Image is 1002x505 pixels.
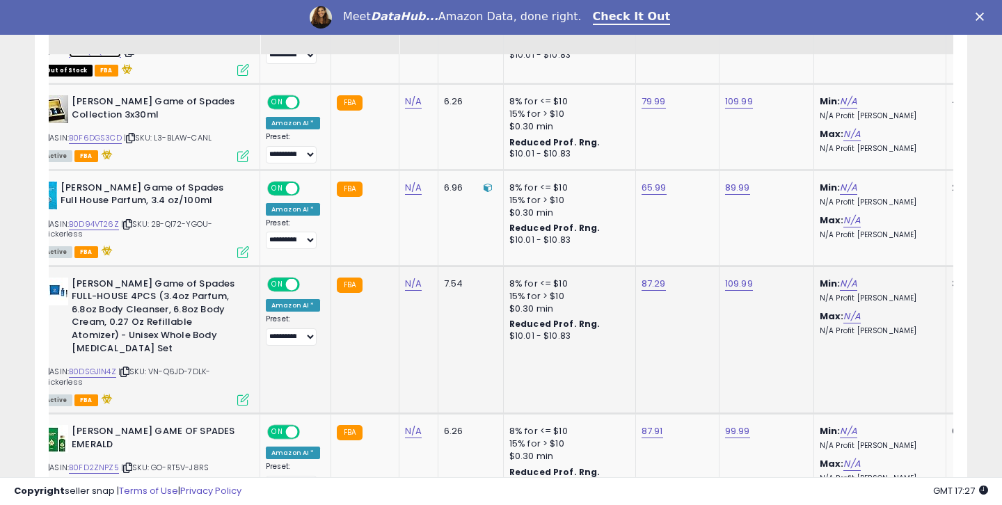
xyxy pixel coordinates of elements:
[337,425,363,440] small: FBA
[820,181,841,194] b: Min:
[820,144,935,154] p: N/A Profit [PERSON_NAME]
[405,424,422,438] a: N/A
[642,424,663,438] a: 87.91
[952,95,995,108] div: 43
[820,277,841,290] b: Min:
[40,182,57,209] img: 41NY3IpTk3L._SL40_.jpg
[298,97,320,109] span: OFF
[74,394,98,406] span: FBA
[266,314,320,346] div: Preset:
[14,485,241,498] div: seller snap | |
[725,277,753,291] a: 109.99
[509,148,625,160] div: $10.01 - $10.83
[121,462,209,473] span: | SKU: GO-RT5V-J8RS
[820,127,844,141] b: Max:
[444,95,493,108] div: 6.26
[843,457,860,471] a: N/A
[266,117,320,129] div: Amazon AI *
[820,95,841,108] b: Min:
[509,290,625,303] div: 15% for > $10
[72,425,241,454] b: [PERSON_NAME] GAME OF SPADES EMERALD
[820,310,844,323] b: Max:
[405,181,422,195] a: N/A
[40,182,249,257] div: ASIN:
[593,10,671,25] a: Check It Out
[266,203,320,216] div: Amazon AI *
[298,426,320,438] span: OFF
[843,214,860,227] a: N/A
[509,95,625,108] div: 8% for <= $10
[40,425,68,453] img: 41ll42m6alL._SL40_.jpg
[180,484,241,497] a: Privacy Policy
[269,278,286,290] span: ON
[74,150,98,162] span: FBA
[642,277,666,291] a: 87.29
[298,278,320,290] span: OFF
[343,10,582,24] div: Meet Amazon Data, done right.
[820,214,844,227] b: Max:
[118,64,133,74] i: hazardous material
[820,441,935,451] p: N/A Profit [PERSON_NAME]
[40,394,72,406] span: All listings currently available for purchase on Amazon
[509,234,625,246] div: $10.01 - $10.83
[98,246,113,255] i: hazardous material
[820,326,935,336] p: N/A Profit [PERSON_NAME]
[952,425,995,438] div: 0
[40,65,93,77] span: All listings that are currently out of stock and unavailable for purchase on Amazon
[61,182,230,211] b: [PERSON_NAME] Game of Spades Full House Parfum, 3.4 oz/100ml
[976,13,989,21] div: Close
[40,278,68,305] img: 31WfQihOnTL._SL40_.jpg
[69,132,122,144] a: B0F6DGS3CD
[69,366,116,378] a: B0DSGJ1N4Z
[444,278,493,290] div: 7.54
[119,484,178,497] a: Terms of Use
[952,278,995,290] div: 31
[509,303,625,315] div: $0.30 min
[98,150,113,159] i: hazardous material
[40,366,210,387] span: | SKU: VN-Q6JD-7DLK-stickerless
[74,246,98,258] span: FBA
[124,132,212,143] span: | SKU: L3-BLAW-CANL
[40,95,68,123] img: 51jnJfZWkeL._SL40_.jpg
[509,438,625,450] div: 15% for > $10
[933,484,988,497] span: 2025-09-10 17:27 GMT
[820,198,935,207] p: N/A Profit [PERSON_NAME]
[371,10,438,23] i: DataHub...
[509,120,625,133] div: $0.30 min
[405,95,422,109] a: N/A
[820,230,935,240] p: N/A Profit [PERSON_NAME]
[266,132,320,163] div: Preset:
[266,462,320,493] div: Preset:
[69,462,119,474] a: B0FD2ZNPZ5
[509,450,625,463] div: $0.30 min
[509,136,601,148] b: Reduced Prof. Rng.
[72,278,241,358] b: [PERSON_NAME] Game of Spades FULL-HOUSE 4PCS (3.4oz Parfum, 6.8oz Body Cleanser, 6.8oz Body Cream...
[840,181,857,195] a: N/A
[310,6,332,29] img: Profile image for Georgie
[840,95,857,109] a: N/A
[820,457,844,470] b: Max:
[840,277,857,291] a: N/A
[820,111,935,121] p: N/A Profit [PERSON_NAME]
[843,310,860,323] a: N/A
[298,182,320,194] span: OFF
[98,394,113,403] i: hazardous material
[40,95,249,161] div: ASIN:
[509,278,625,290] div: 8% for <= $10
[509,425,625,438] div: 8% for <= $10
[269,426,286,438] span: ON
[952,182,995,194] div: 298
[725,181,750,195] a: 89.99
[405,277,422,291] a: N/A
[843,127,860,141] a: N/A
[69,218,119,230] a: B0D94VT26Z
[266,299,320,312] div: Amazon AI *
[642,95,666,109] a: 79.99
[820,294,935,303] p: N/A Profit [PERSON_NAME]
[40,425,249,490] div: ASIN:
[509,182,625,194] div: 8% for <= $10
[40,150,72,162] span: All listings currently available for purchase on Amazon
[266,218,320,250] div: Preset:
[509,194,625,207] div: 15% for > $10
[269,97,286,109] span: ON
